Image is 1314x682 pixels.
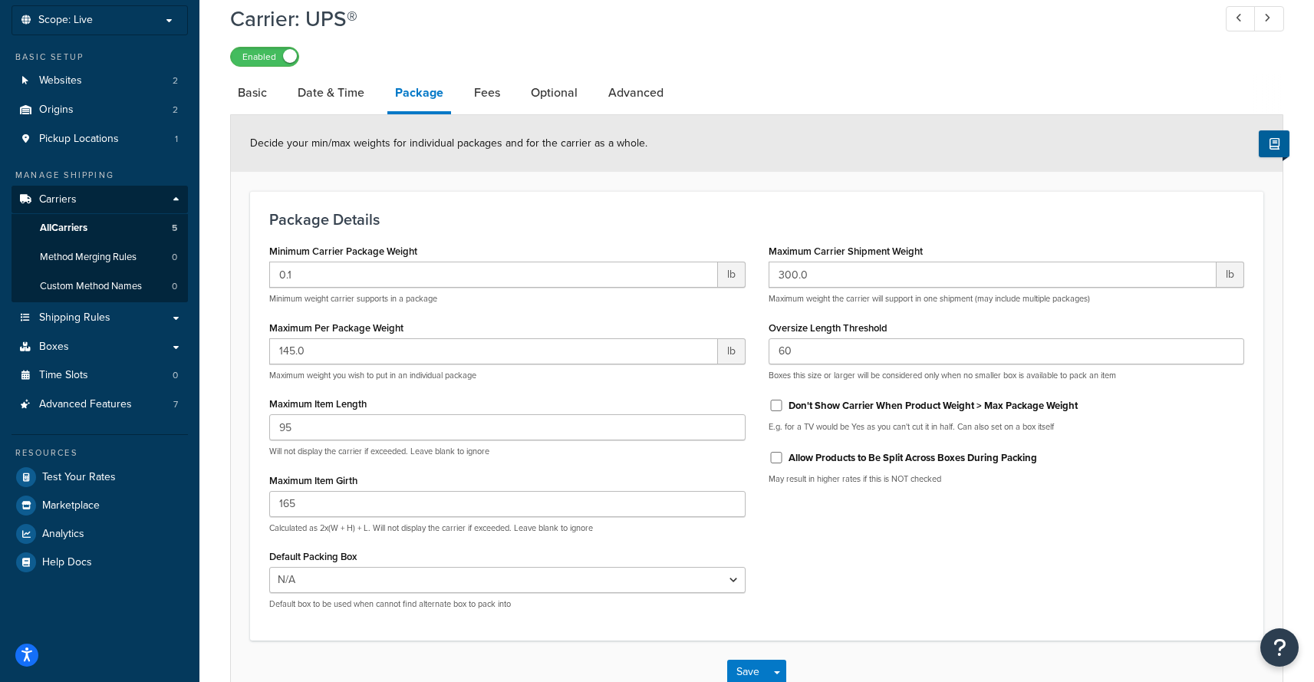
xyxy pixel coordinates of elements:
p: Default box to be used when cannot find alternate box to pack into [269,598,746,610]
a: Package [387,74,451,114]
span: lb [718,338,746,364]
a: Method Merging Rules0 [12,243,188,272]
span: Boxes [39,341,69,354]
a: Fees [466,74,508,111]
span: Scope: Live [38,14,93,27]
label: Maximum Item Girth [269,475,357,486]
span: Custom Method Names [40,280,142,293]
span: lb [1217,262,1244,288]
a: Boxes [12,333,188,361]
span: 2 [173,74,178,87]
p: Maximum weight the carrier will support in one shipment (may include multiple packages) [769,293,1245,305]
p: Will not display the carrier if exceeded. Leave blank to ignore [269,446,746,457]
a: Shipping Rules [12,304,188,332]
label: Allow Products to Be Split Across Boxes During Packing [789,451,1037,465]
label: Minimum Carrier Package Weight [269,245,417,257]
li: Carriers [12,186,188,302]
li: Websites [12,67,188,95]
li: Method Merging Rules [12,243,188,272]
a: Advanced [601,74,671,111]
span: Advanced Features [39,398,132,411]
div: Resources [12,446,188,460]
label: Maximum Carrier Shipment Weight [769,245,923,257]
a: Carriers [12,186,188,214]
span: Marketplace [42,499,100,512]
li: Custom Method Names [12,272,188,301]
span: Decide your min/max weights for individual packages and for the carrier as a whole. [250,135,647,151]
a: Help Docs [12,549,188,576]
h3: Package Details [269,211,1244,228]
a: Optional [523,74,585,111]
a: Previous Record [1226,6,1256,31]
span: Pickup Locations [39,133,119,146]
span: Shipping Rules [39,311,110,325]
label: Oversize Length Threshold [769,322,888,334]
span: 0 [172,280,177,293]
label: Default Packing Box [269,551,357,562]
span: Carriers [39,193,77,206]
p: Boxes this size or larger will be considered only when no smaller box is available to pack an item [769,370,1245,381]
p: Calculated as 2x(W + H) + L. Will not display the carrier if exceeded. Leave blank to ignore [269,522,746,534]
label: Don't Show Carrier When Product Weight > Max Package Weight [789,399,1078,413]
button: Open Resource Center [1260,628,1299,667]
a: Basic [230,74,275,111]
p: E.g. for a TV would be Yes as you can't cut it in half. Can also set on a box itself [769,421,1245,433]
span: Test Your Rates [42,471,116,484]
span: Analytics [42,528,84,541]
span: 7 [173,398,178,411]
span: Websites [39,74,82,87]
label: Enabled [231,48,298,66]
a: Custom Method Names0 [12,272,188,301]
a: Marketplace [12,492,188,519]
span: All Carriers [40,222,87,235]
a: Date & Time [290,74,372,111]
a: Advanced Features7 [12,390,188,419]
a: Websites2 [12,67,188,95]
span: 0 [172,251,177,264]
span: Origins [39,104,74,117]
a: Analytics [12,520,188,548]
p: Minimum weight carrier supports in a package [269,293,746,305]
span: 2 [173,104,178,117]
li: Pickup Locations [12,125,188,153]
button: Show Help Docs [1259,130,1289,157]
span: 5 [172,222,177,235]
span: Time Slots [39,369,88,382]
div: Basic Setup [12,51,188,64]
a: Time Slots0 [12,361,188,390]
a: Next Record [1254,6,1284,31]
li: Advanced Features [12,390,188,419]
div: Manage Shipping [12,169,188,182]
p: May result in higher rates if this is NOT checked [769,473,1245,485]
a: Origins2 [12,96,188,124]
span: lb [718,262,746,288]
span: 1 [175,133,178,146]
p: Maximum weight you wish to put in an individual package [269,370,746,381]
span: 0 [173,369,178,382]
label: Maximum Per Package Weight [269,322,403,334]
a: AllCarriers5 [12,214,188,242]
span: Method Merging Rules [40,251,137,264]
label: Maximum Item Length [269,398,367,410]
h1: Carrier: UPS® [230,4,1197,34]
li: Time Slots [12,361,188,390]
span: Help Docs [42,556,92,569]
a: Test Your Rates [12,463,188,491]
a: Pickup Locations1 [12,125,188,153]
li: Origins [12,96,188,124]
